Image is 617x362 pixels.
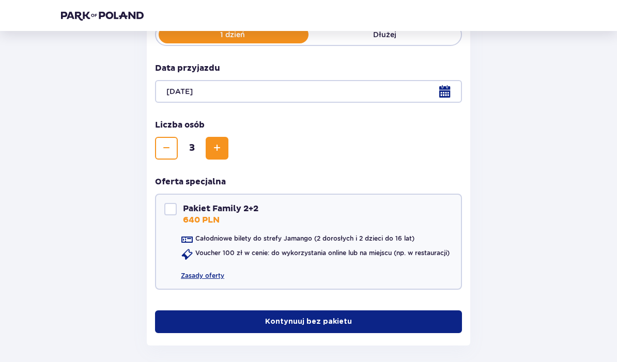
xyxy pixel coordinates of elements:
[156,30,308,40] p: 1 dzień
[61,10,144,21] img: Park of Poland logo
[195,249,450,258] p: Voucher 100 zł w cenie: do wykorzystania online lub na miejscu (np. w restauracji)
[180,143,204,155] span: 3
[206,137,228,160] button: Zwiększ
[155,63,220,74] p: Data przyjazdu
[155,177,226,188] h3: Oferta specjalna
[155,311,462,334] button: Kontynuuj bez pakietu
[183,203,258,215] p: Pakiet Family 2+2
[155,137,178,160] button: Zmniejsz
[155,120,205,131] p: Liczba osób
[265,317,352,327] p: Kontynuuj bez pakietu
[308,30,461,40] p: Dłużej
[181,263,224,281] a: Zasady oferty
[183,215,220,226] p: 640 PLN
[195,234,414,244] p: Całodniowe bilety do strefy Jamango (2 dorosłych i 2 dzieci do 16 lat)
